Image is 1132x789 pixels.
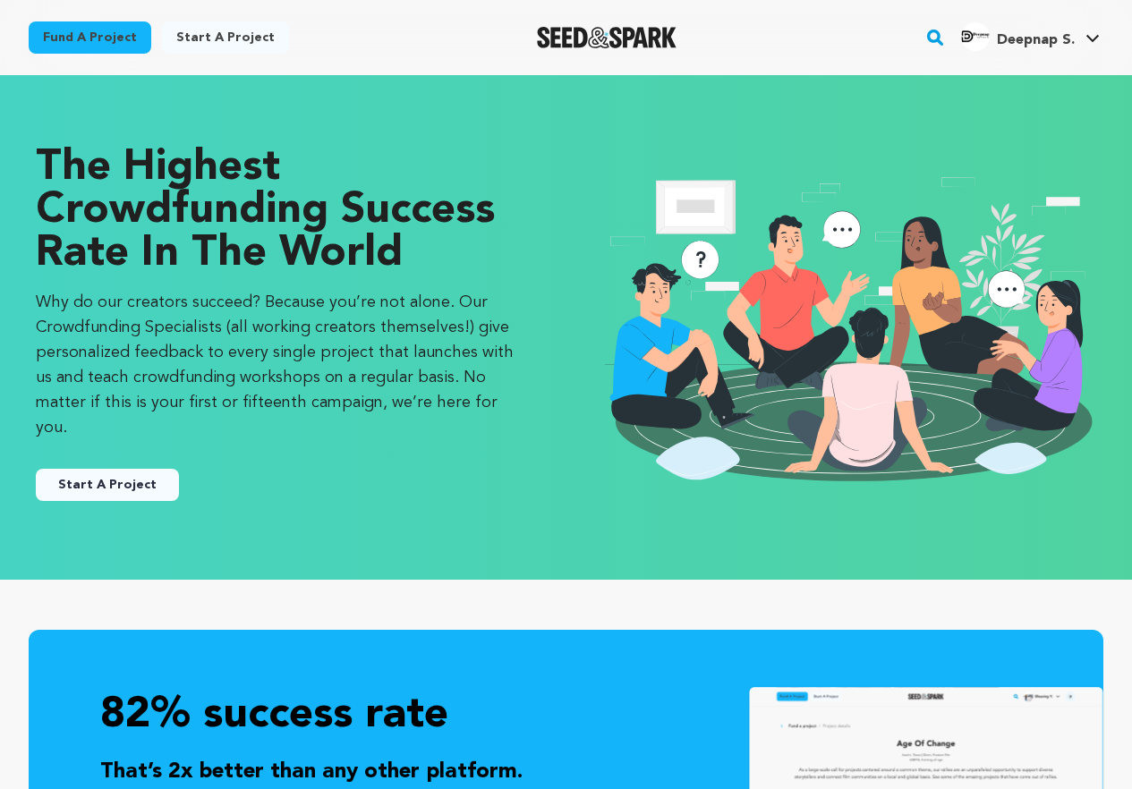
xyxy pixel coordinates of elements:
p: Why do our creators succeed? Because you’re not alone. Our Crowdfunding Specialists (all working ... [36,290,531,440]
p: The Highest Crowdfunding Success Rate in the World [36,147,531,276]
img: seedandspark start project illustration image [602,147,1097,508]
a: Deepnap S.'s Profile [958,19,1103,51]
a: Seed&Spark Homepage [537,27,677,48]
p: That’s 2x better than any other platform. [100,756,1032,788]
div: Deepnap S.'s Profile [961,22,1075,51]
span: Deepnap S.'s Profile [958,19,1103,56]
a: Fund a project [29,21,151,54]
span: Deepnap S. [997,33,1075,47]
img: e34772010d5f41c2.png [961,22,990,51]
img: Seed&Spark Logo Dark Mode [537,27,677,48]
a: Start a project [162,21,289,54]
p: 82% success rate [100,687,1032,745]
button: Start A Project [36,469,179,501]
